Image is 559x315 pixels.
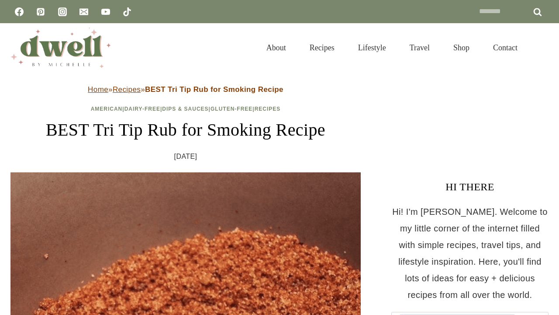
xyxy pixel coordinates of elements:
[10,117,361,143] h1: BEST Tri Tip Rub for Smoking Recipe
[210,106,252,112] a: Gluten-Free
[88,85,108,94] a: Home
[54,3,71,21] a: Instagram
[91,106,281,112] span: | | | |
[75,3,93,21] a: Email
[255,106,281,112] a: Recipes
[391,179,549,195] h3: HI THERE
[442,32,481,63] a: Shop
[113,85,141,94] a: Recipes
[162,106,208,112] a: Dips & Sauces
[391,203,549,303] p: Hi! I'm [PERSON_NAME]. Welcome to my little corner of the internet filled with simple recipes, tr...
[145,85,283,94] strong: BEST Tri Tip Rub for Smoking Recipe
[97,3,114,21] a: YouTube
[10,28,111,68] img: DWELL by michelle
[346,32,398,63] a: Lifestyle
[118,3,136,21] a: TikTok
[88,85,283,94] span: » »
[91,106,123,112] a: American
[124,106,160,112] a: Dairy-Free
[174,150,197,163] time: [DATE]
[298,32,346,63] a: Recipes
[10,3,28,21] a: Facebook
[398,32,442,63] a: Travel
[255,32,529,63] nav: Primary Navigation
[32,3,49,21] a: Pinterest
[481,32,529,63] a: Contact
[534,40,549,55] button: View Search Form
[255,32,298,63] a: About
